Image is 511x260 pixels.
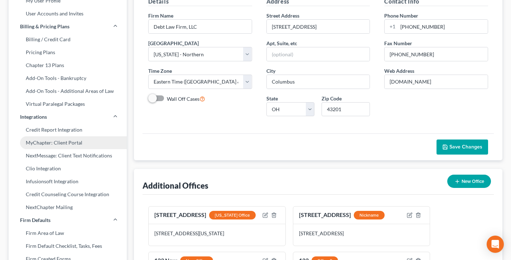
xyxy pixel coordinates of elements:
[149,20,252,33] input: Enter name...
[354,211,385,219] div: Nickname
[9,85,127,98] a: Add-On Tools - Additional Areas of Law
[209,211,256,219] div: [US_STATE] Office
[9,98,127,110] a: Virtual Paralegal Packages
[384,67,414,75] label: Web Address
[449,144,482,150] span: Save Changes
[9,240,127,252] a: Firm Default Checklist, Tasks, Fees
[9,227,127,240] a: Firm Area of Law
[148,13,173,19] span: Firm Name
[9,72,127,85] a: Add-On Tools - Bankruptcy
[322,95,342,102] label: Zip Code
[267,20,370,33] input: Enter address...
[9,33,127,46] a: Billing / Credit Card
[154,211,256,220] div: [STREET_ADDRESS]
[9,214,127,227] a: Firm Defaults
[299,230,424,237] div: [STREET_ADDRESS]
[148,67,172,75] label: Time Zone
[267,47,370,61] input: (optional)
[9,46,127,59] a: Pricing Plans
[266,12,299,19] label: Street Address
[267,75,370,89] input: Enter city...
[9,7,127,20] a: User Accounts and Invites
[9,136,127,149] a: MyChapter: Client Portal
[9,123,127,136] a: Credit Report Integration
[299,211,385,220] div: [STREET_ADDRESS]
[322,102,370,117] input: XXXXX
[266,67,275,75] label: City
[9,175,127,188] a: Infusionsoft Integration
[9,201,127,214] a: NextChapter Mailing
[9,149,127,162] a: NextMessage: Client Text Notifications
[398,20,488,33] input: Enter phone...
[20,217,50,224] span: Firm Defaults
[447,175,491,188] button: New Office
[385,75,488,89] input: Enter web address....
[20,23,69,30] span: Billing & Pricing Plans
[143,180,208,191] div: Additional Offices
[385,47,488,61] input: Enter fax...
[9,20,127,33] a: Billing & Pricing Plans
[154,230,280,237] div: [STREET_ADDRESS][US_STATE]
[384,12,418,19] label: Phone Number
[266,95,278,102] label: State
[9,162,127,175] a: Clio Integration
[385,20,398,33] div: +1
[20,113,47,120] span: Integrations
[9,188,127,201] a: Credit Counseling Course Integration
[9,59,127,72] a: Chapter 13 Plans
[148,39,199,47] label: [GEOGRAPHIC_DATA]
[384,39,412,47] label: Fax Number
[487,236,504,253] div: Open Intercom Messenger
[167,96,199,102] span: Wall Off Cases
[266,39,297,47] label: Apt, Suite, etc
[437,140,488,155] button: Save Changes
[9,110,127,123] a: Integrations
